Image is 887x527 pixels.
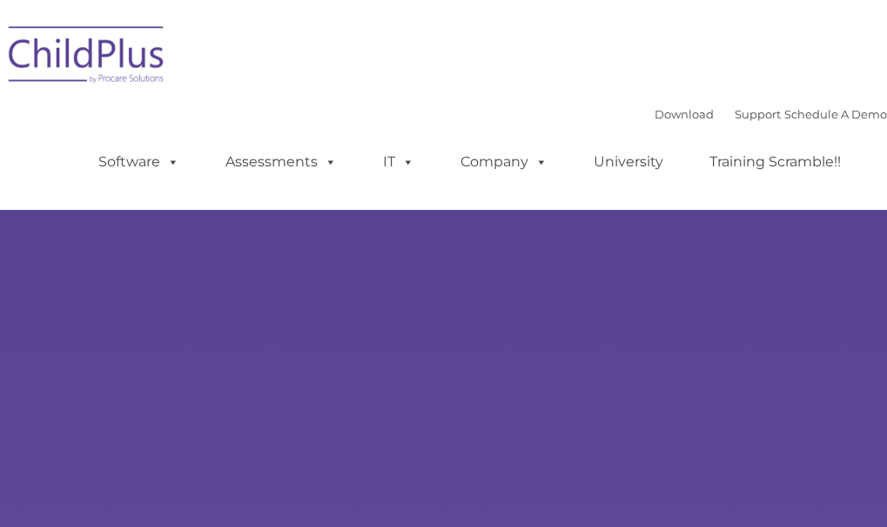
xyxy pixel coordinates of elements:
a: Company [443,145,565,179]
a: Support [735,107,781,121]
font: | [655,107,887,121]
a: Training Scramble!! [692,145,858,179]
a: IT [366,145,432,179]
a: Download [655,107,714,121]
a: Assessments [208,145,354,179]
a: Schedule A Demo [784,107,887,121]
a: University [576,145,681,179]
a: Software [81,145,197,179]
